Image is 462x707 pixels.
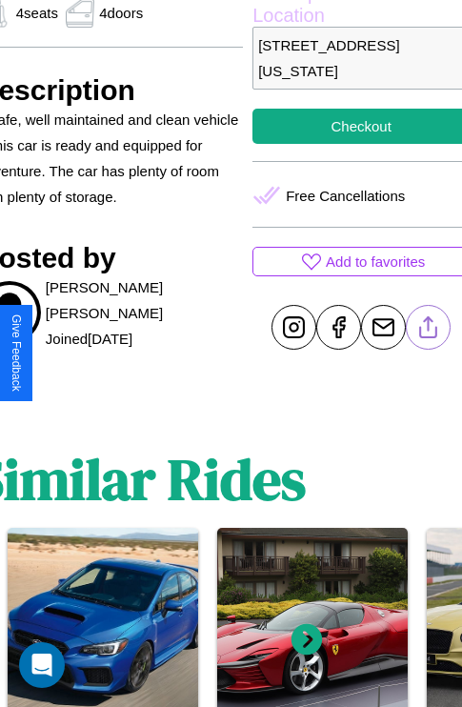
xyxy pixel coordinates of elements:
[19,642,65,688] div: Open Intercom Messenger
[326,249,425,274] p: Add to favorites
[46,326,132,352] p: Joined [DATE]
[286,183,405,209] p: Free Cancellations
[10,314,23,392] div: Give Feedback
[46,274,243,326] p: [PERSON_NAME] [PERSON_NAME]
